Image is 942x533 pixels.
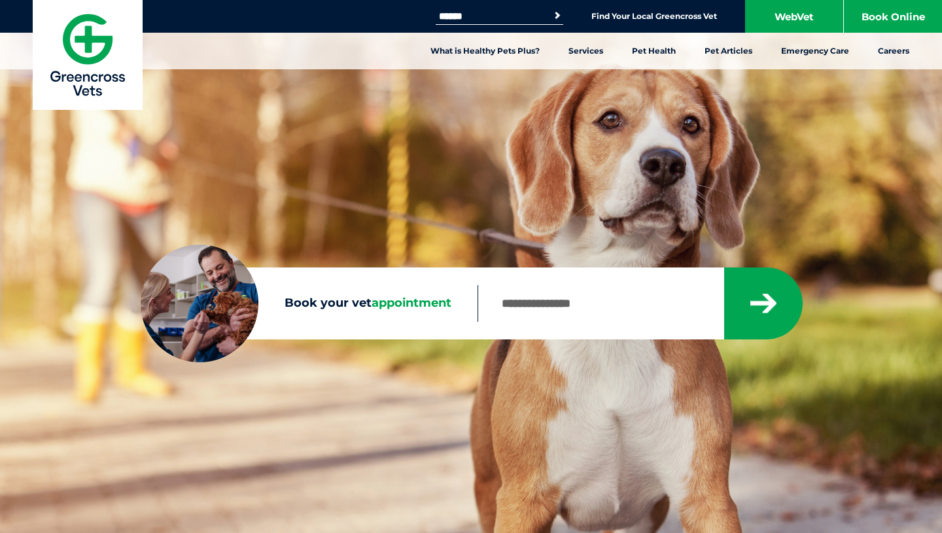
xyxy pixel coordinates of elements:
a: Services [554,33,618,69]
a: Careers [863,33,924,69]
a: Pet Articles [690,33,767,69]
span: appointment [372,296,451,310]
a: Pet Health [618,33,690,69]
a: Emergency Care [767,33,863,69]
a: What is Healthy Pets Plus? [416,33,554,69]
a: Find Your Local Greencross Vet [591,11,717,22]
button: Search [551,9,564,22]
label: Book your vet [141,294,478,313]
